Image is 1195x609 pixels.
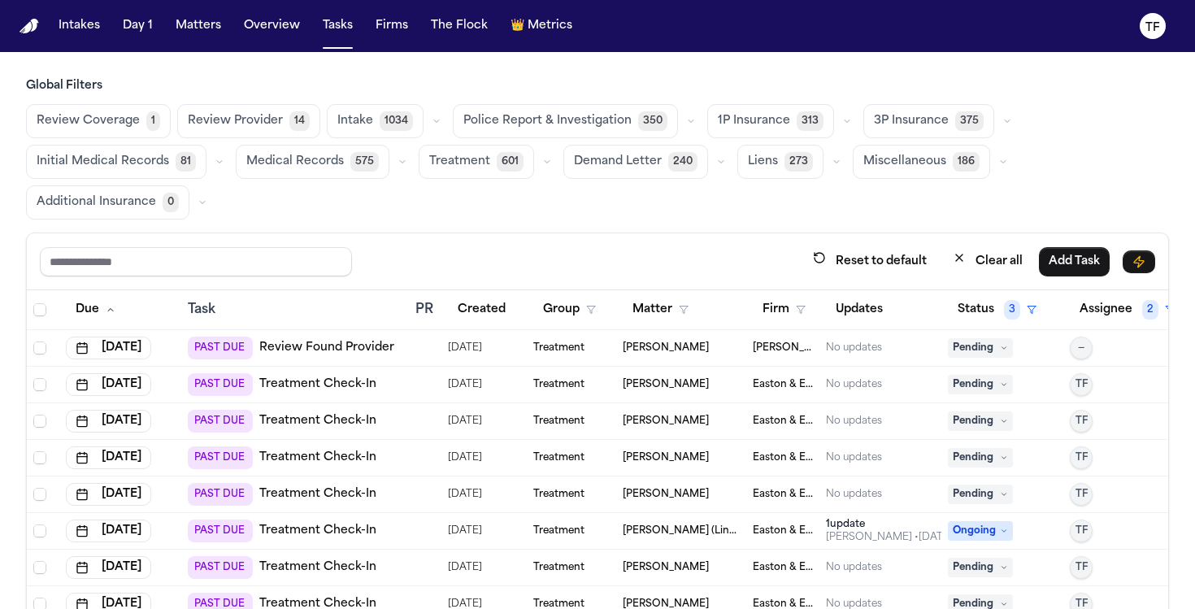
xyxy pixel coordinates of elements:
[419,145,534,179] button: Treatment601
[37,113,140,129] span: Review Coverage
[955,111,984,131] span: 375
[246,154,344,170] span: Medical Records
[574,154,662,170] span: Demand Letter
[26,104,171,138] button: Review Coverage1
[236,145,389,179] button: Medical Records575
[1039,247,1110,276] button: Add Task
[737,145,823,179] button: Liens273
[20,19,39,34] a: Home
[163,193,179,212] span: 0
[784,152,813,172] span: 273
[718,113,790,129] span: 1P Insurance
[237,11,306,41] button: Overview
[327,104,424,138] button: Intake1034
[177,104,320,138] button: Review Provider14
[504,11,579,41] button: crownMetrics
[26,78,1169,94] h3: Global Filters
[853,145,990,179] button: Miscellaneous186
[638,111,667,131] span: 350
[748,154,778,170] span: Liens
[953,152,980,172] span: 186
[369,11,415,41] button: Firms
[146,111,160,131] span: 1
[380,111,413,131] span: 1034
[943,246,1032,276] button: Clear all
[20,19,39,34] img: Finch Logo
[707,104,834,138] button: 1P Insurance313
[429,154,490,170] span: Treatment
[316,11,359,41] button: Tasks
[424,11,494,41] button: The Flock
[874,113,949,129] span: 3P Insurance
[176,152,196,172] span: 81
[37,194,156,211] span: Additional Insurance
[52,11,106,41] button: Intakes
[668,152,697,172] span: 240
[863,104,994,138] button: 3P Insurance375
[350,152,379,172] span: 575
[337,113,373,129] span: Intake
[463,113,632,129] span: Police Report & Investigation
[26,145,206,179] button: Initial Medical Records81
[563,145,708,179] button: Demand Letter240
[116,11,159,41] button: Day 1
[797,111,823,131] span: 313
[863,154,946,170] span: Miscellaneous
[497,152,524,172] span: 601
[169,11,228,41] button: Matters
[188,113,283,129] span: Review Provider
[1123,250,1155,273] button: Immediate Task
[37,154,169,170] span: Initial Medical Records
[289,111,310,131] span: 14
[26,185,189,220] button: Additional Insurance0
[803,246,936,276] button: Reset to default
[453,104,678,138] button: Police Report & Investigation350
